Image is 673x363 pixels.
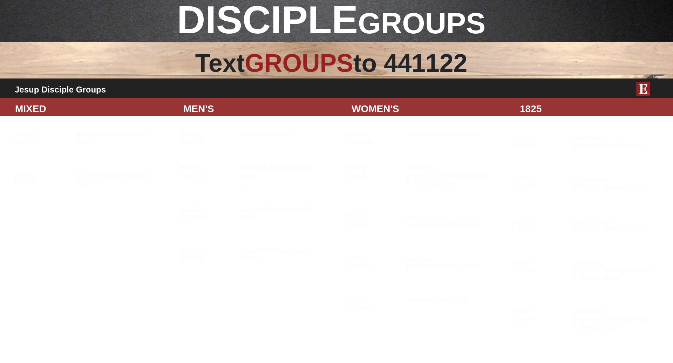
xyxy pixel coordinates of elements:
h4: 1825 Mens [PERSON_NAME]/[PERSON_NAME] 32250 [572,308,652,341]
strong: In Person [579,286,601,291]
span: GROUPS [245,49,353,77]
h4: 1825 Mixed [PERSON_NAME] 32223 [572,176,652,201]
h4: [DATE] 6:30 PM [346,255,402,270]
div: MIXED [10,102,178,116]
strong: In Person [248,225,270,231]
span: GROUPS [358,7,485,40]
strong: In Person [110,191,132,197]
h4: Mens [PERSON_NAME] 31545 [241,206,321,231]
h4: Womens [PERSON_NAME] 31545 [406,255,486,280]
h4: [DATE] 7:00 PM [511,176,567,191]
h4: [DATE] 6:30 PM [180,206,236,221]
h4: 1825 Mens [PERSON_NAME]/[PERSON_NAME] 32250 [572,259,652,292]
h4: Womens [PERSON_NAME] 31545 [406,214,486,238]
strong: Childcare [79,191,101,197]
h4: Mens [PERSON_NAME] 31560 [241,165,321,189]
h4: [DATE] 6:00 PM [346,214,402,229]
h4: [DATE] 6:30 PM [346,297,402,312]
h4: [DATE] 7:00 AM [511,308,567,323]
strong: In Person [579,195,601,201]
h4: [DATE] 7:00 PM [180,248,236,263]
h4: [DATE] 7:00 AM [511,259,567,274]
strong: In Person [248,267,270,272]
strong: In Person [579,237,601,242]
strong: In Person [413,233,436,238]
h4: [DATE] 6:30 PM [15,172,70,187]
strong: In Person [248,184,270,189]
h4: [DATE] 7:00 PM [511,218,567,233]
h4: Womens [PERSON_NAME]/[PERSON_NAME] 31545 [406,165,486,197]
h4: Mens [PERSON_NAME] 31545 [241,248,321,272]
div: WOMEN'S [346,102,515,116]
strong: In Person [413,191,436,197]
h4: 1825 Womens [PERSON_NAME] 32224 [572,218,652,242]
strong: In Person [413,274,436,280]
h4: Womens Duke 31546 [406,297,486,314]
b: Jesup Disciple Groups [15,85,106,94]
div: MEN'S [178,102,346,116]
img: E-icon-fireweed-White-TM.png [636,82,650,96]
h4: Mixed [PERSON_NAME] 31545 [75,172,155,197]
strong: In Person [413,308,436,314]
